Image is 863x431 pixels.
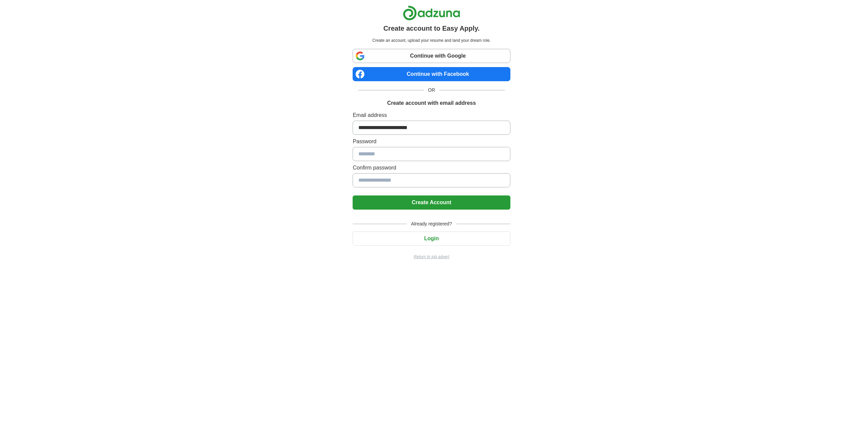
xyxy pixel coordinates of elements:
a: Login [353,236,510,241]
h1: Create account to Easy Apply. [383,23,480,33]
a: Continue with Google [353,49,510,63]
button: Login [353,232,510,246]
span: OR [424,87,439,94]
label: Password [353,137,510,146]
h1: Create account with email address [387,99,476,107]
label: Email address [353,111,510,119]
a: Return to job advert [353,254,510,260]
label: Confirm password [353,164,510,172]
img: Adzuna logo [403,5,460,21]
p: Create an account, upload your resume and land your dream role. [354,37,509,43]
a: Continue with Facebook [353,67,510,81]
button: Create Account [353,195,510,210]
span: Already registered? [407,220,456,227]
